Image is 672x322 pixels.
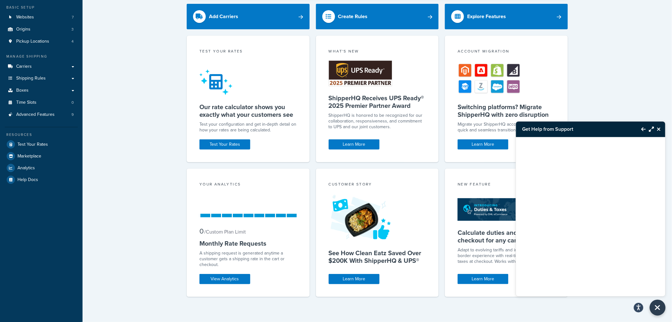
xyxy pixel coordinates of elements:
a: Advanced Features9 [5,109,78,121]
div: Test your rates [199,48,297,56]
li: Advanced Features [5,109,78,121]
span: 7 [72,15,74,20]
div: Migrate your ShipperHQ account at no cost for a quick and seamless transition. [458,122,555,133]
a: Origins3 [5,24,78,35]
a: Explore Features [445,4,568,29]
li: Pickup Locations [5,36,78,47]
a: Carriers [5,61,78,73]
button: Back to Resource Center [635,122,646,136]
h5: Our rate calculator shows you exactly what your customers see [199,103,297,118]
a: Shipping Rules [5,73,78,84]
h5: Switching platforms? Migrate ShipperHQ with zero disruption [458,103,555,118]
span: 9 [71,112,74,117]
li: Origins [5,24,78,35]
div: Test your configuration and get in-depth detail on how your rates are being calculated. [199,122,297,133]
a: Test Your Rates [199,139,250,150]
span: Carriers [16,64,32,69]
span: Pickup Locations [16,39,49,44]
span: Shipping Rules [16,76,46,81]
h5: ShipperHQ Receives UPS Ready® 2025 Premier Partner Award [329,94,426,109]
a: Pickup Locations4 [5,36,78,47]
div: What's New [329,48,426,56]
button: Maximize Resource Center [646,122,654,136]
a: Time Slots0 [5,97,78,108]
a: Websites7 [5,11,78,23]
h5: Monthly Rate Requests [199,240,297,247]
a: Analytics [5,162,78,174]
small: / Custom Plan Limit [204,228,246,235]
h3: Get Help from Support [516,122,635,137]
span: Help Docs [17,177,38,183]
span: Advanced Features [16,112,55,117]
div: Customer Story [329,181,426,189]
div: Create Rules [338,12,368,21]
button: Close Resource Center [650,300,666,316]
span: Websites [16,15,34,20]
a: Learn More [329,139,380,150]
a: Add Carriers [187,4,310,29]
span: Origins [16,27,30,32]
h5: See How Clean Eatz Saved Over $200K With ShipperHQ & UPS® [329,249,426,264]
div: A shipping request is generated anytime a customer gets a shipping rate in the cart or checkout. [199,250,297,268]
p: Adapt to evolving tariffs and improve the cross-border experience with real-time duties and taxes... [458,247,555,264]
span: Marketplace [17,154,41,159]
div: Add Carriers [209,12,238,21]
a: Learn More [329,274,380,284]
div: Account Migration [458,48,555,56]
a: Boxes [5,85,78,96]
p: ShipperHQ is honored to be recognized for our collaboration, responsiveness, and commitment to UP... [329,113,426,130]
a: Learn More [458,274,508,284]
div: Resources [5,132,78,137]
div: New Feature [458,181,555,189]
a: Marketplace [5,150,78,162]
div: Manage Shipping [5,54,78,59]
a: View Analytics [199,274,250,284]
a: Test Your Rates [5,139,78,150]
a: Learn More [458,139,508,150]
li: Time Slots [5,97,78,108]
h5: Calculate duties and taxes at checkout for any carrier [458,229,555,244]
a: Help Docs [5,174,78,185]
span: 3 [71,27,74,32]
button: Close Resource Center [654,125,665,133]
span: 0 [71,100,74,105]
span: Analytics [17,165,35,171]
a: Create Rules [316,4,439,29]
div: Basic Setup [5,5,78,10]
span: Time Slots [16,100,37,105]
span: 0 [199,226,204,236]
div: Your Analytics [199,181,297,189]
iframe: Chat Widget [516,137,665,296]
span: 4 [71,39,74,44]
li: Websites [5,11,78,23]
div: Explore Features [467,12,506,21]
span: Boxes [16,88,29,93]
span: Test Your Rates [17,142,48,147]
